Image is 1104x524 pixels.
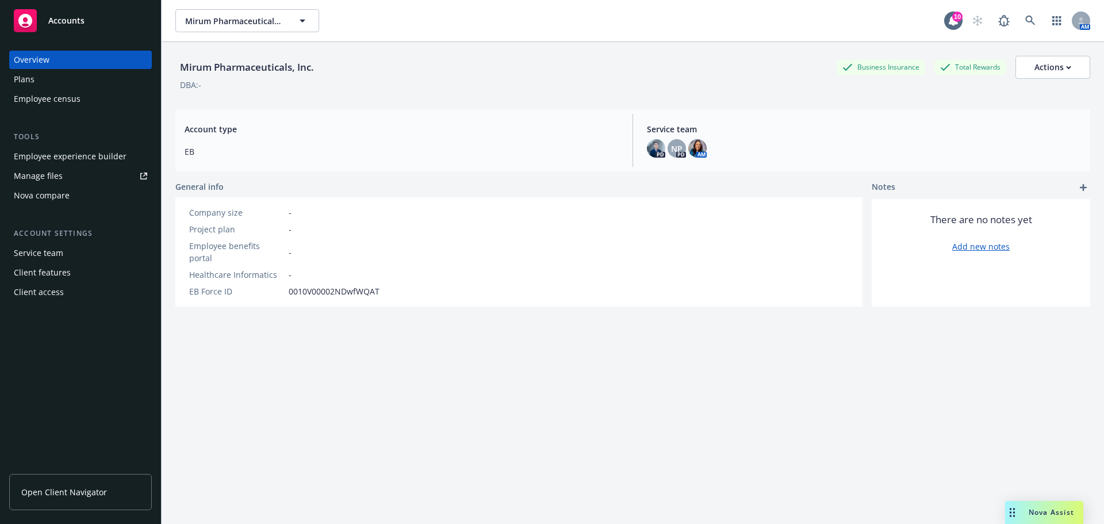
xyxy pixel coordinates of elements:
[9,167,152,185] a: Manage files
[9,70,152,89] a: Plans
[1015,56,1090,79] button: Actions
[289,206,292,219] span: -
[185,146,619,158] span: EB
[1029,507,1074,517] span: Nova Assist
[1034,56,1071,78] div: Actions
[21,486,107,498] span: Open Client Navigator
[189,269,284,281] div: Healthcare Informatics
[189,285,284,297] div: EB Force ID
[9,263,152,282] a: Client features
[1045,9,1068,32] a: Switch app
[289,269,292,281] span: -
[647,123,1081,135] span: Service team
[1076,181,1090,194] a: add
[9,90,152,108] a: Employee census
[14,167,63,185] div: Manage files
[175,60,319,75] div: Mirum Pharmaceuticals, Inc.
[9,283,152,301] a: Client access
[647,139,665,158] img: photo
[1005,501,1083,524] button: Nova Assist
[9,147,152,166] a: Employee experience builder
[14,283,64,301] div: Client access
[14,147,126,166] div: Employee experience builder
[1019,9,1042,32] a: Search
[837,60,925,74] div: Business Insurance
[9,228,152,239] div: Account settings
[175,181,224,193] span: General info
[189,223,284,235] div: Project plan
[180,79,201,91] div: DBA: -
[9,5,152,37] a: Accounts
[966,9,989,32] a: Start snowing
[185,15,285,27] span: Mirum Pharmaceuticals, Inc.
[671,143,683,155] span: NP
[992,9,1015,32] a: Report a Bug
[9,186,152,205] a: Nova compare
[952,12,963,22] div: 10
[185,123,619,135] span: Account type
[14,51,49,69] div: Overview
[289,246,292,258] span: -
[175,9,319,32] button: Mirum Pharmaceuticals, Inc.
[14,263,71,282] div: Client features
[14,90,80,108] div: Employee census
[9,51,152,69] a: Overview
[872,181,895,194] span: Notes
[9,244,152,262] a: Service team
[688,139,707,158] img: photo
[289,285,379,297] span: 0010V00002NDwfWQAT
[14,186,70,205] div: Nova compare
[934,60,1006,74] div: Total Rewards
[952,240,1010,253] a: Add new notes
[289,223,292,235] span: -
[14,70,34,89] div: Plans
[48,16,85,25] span: Accounts
[9,131,152,143] div: Tools
[930,213,1032,227] span: There are no notes yet
[189,240,284,264] div: Employee benefits portal
[1005,501,1019,524] div: Drag to move
[14,244,63,262] div: Service team
[189,206,284,219] div: Company size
